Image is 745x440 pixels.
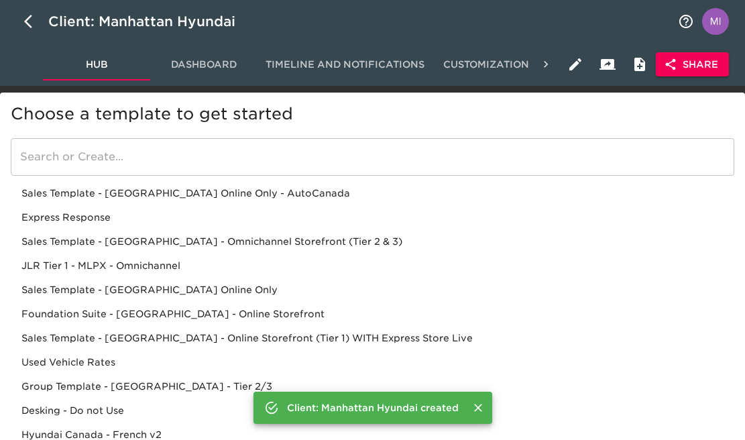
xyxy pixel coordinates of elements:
[11,350,734,374] div: Used Vehicle Rates
[469,399,487,417] button: Close
[11,374,734,398] div: Group Template - [GEOGRAPHIC_DATA] - Tier 2/3
[11,278,734,302] div: Sales Template - [GEOGRAPHIC_DATA] Online Only
[11,181,734,205] div: Sales Template - [GEOGRAPHIC_DATA] Online Only - AutoCanada
[158,56,249,73] span: Dashboard
[48,11,254,32] div: Client: Manhattan Hyundai
[11,138,734,176] input: search
[591,48,624,80] button: Client View
[11,103,734,125] h5: Choose a template to get started
[667,56,718,73] span: Share
[441,56,532,73] span: Customization
[266,56,424,73] span: Timeline and Notifications
[11,205,734,229] div: Express Response
[11,302,734,326] div: Foundation Suite - [GEOGRAPHIC_DATA] - Online Storefront
[656,52,729,77] button: Share
[287,396,459,420] div: Client: Manhattan Hyundai created
[559,48,591,80] button: Edit Hub
[702,8,729,35] img: Profile
[624,48,656,80] button: Internal Notes and Comments
[670,5,702,38] button: notifications
[11,326,734,350] div: Sales Template - [GEOGRAPHIC_DATA] - Online Storefront (Tier 1) WITH Express Store Live
[51,56,142,73] span: Hub
[11,254,734,278] div: JLR Tier 1 - MLPX - Omnichannel
[11,229,734,254] div: Sales Template - [GEOGRAPHIC_DATA] - Omnichannel Storefront (Tier 2 & 3)
[11,398,734,423] div: Desking - Do not Use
